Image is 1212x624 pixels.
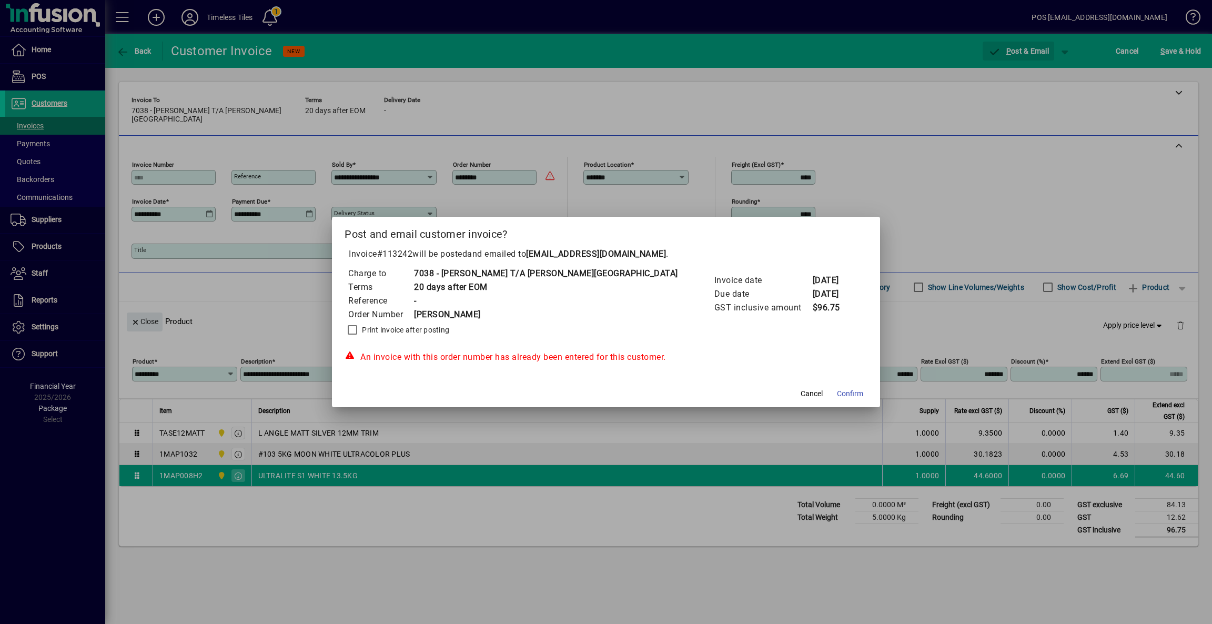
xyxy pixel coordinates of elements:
span: #113242 [377,249,413,259]
span: Cancel [801,388,823,399]
td: 7038 - [PERSON_NAME] T/A [PERSON_NAME][GEOGRAPHIC_DATA] [413,267,678,280]
td: [DATE] [812,274,854,287]
td: - [413,294,678,308]
span: Confirm [837,388,863,399]
td: $96.75 [812,301,854,315]
button: Cancel [795,384,829,403]
td: Charge to [348,267,413,280]
td: Reference [348,294,413,308]
td: Order Number [348,308,413,321]
button: Confirm [833,384,867,403]
p: Invoice will be posted . [345,248,867,260]
td: [PERSON_NAME] [413,308,678,321]
td: Invoice date [714,274,812,287]
span: and emailed to [467,249,666,259]
b: [EMAIL_ADDRESS][DOMAIN_NAME] [526,249,666,259]
td: Terms [348,280,413,294]
td: [DATE] [812,287,854,301]
h2: Post and email customer invoice? [332,217,880,247]
td: GST inclusive amount [714,301,812,315]
div: An invoice with this order number has already been entered for this customer. [345,351,867,364]
td: 20 days after EOM [413,280,678,294]
td: Due date [714,287,812,301]
label: Print invoice after posting [360,325,449,335]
